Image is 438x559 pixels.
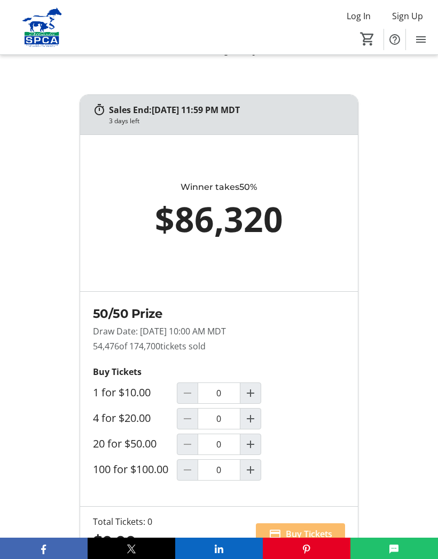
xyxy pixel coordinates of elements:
[256,523,345,545] button: Buy Tickets
[240,383,261,403] button: Increment by one
[93,463,168,476] label: 100 for $100.00
[240,434,261,454] button: Increment by one
[93,437,157,450] label: 20 for $50.00
[263,538,350,559] button: Pinterest
[338,7,379,25] button: Log In
[93,325,346,338] p: Draw Date: [DATE] 10:00 AM MDT
[101,194,337,245] div: $86,320
[350,538,438,559] button: SMS
[93,530,152,553] div: $0.00
[93,386,151,399] label: 1 for $10.00
[240,460,261,480] button: Increment by one
[93,412,151,425] label: 4 for $20.00
[109,104,152,116] span: Sales End:
[88,538,175,559] button: X
[175,538,263,559] button: LinkedIn
[109,116,139,126] div: 3 days left
[240,409,261,429] button: Increment by one
[119,340,160,352] span: of 174,700
[410,29,432,50] button: Menu
[239,182,257,192] span: 50%
[6,7,77,47] img: Alberta SPCA's Logo
[93,515,152,528] div: Total Tickets: 0
[152,104,240,116] span: [DATE] 11:59 PM MDT
[93,305,346,323] h2: 50/50 Prize
[358,29,377,49] button: Cart
[101,181,337,194] div: Winner takes
[286,528,332,540] span: Buy Tickets
[93,340,346,353] p: 54,476 tickets sold
[93,366,142,378] strong: Buy Tickets
[384,7,432,25] button: Sign Up
[392,10,423,22] span: Sign Up
[384,29,405,50] button: Help
[347,10,371,22] span: Log In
